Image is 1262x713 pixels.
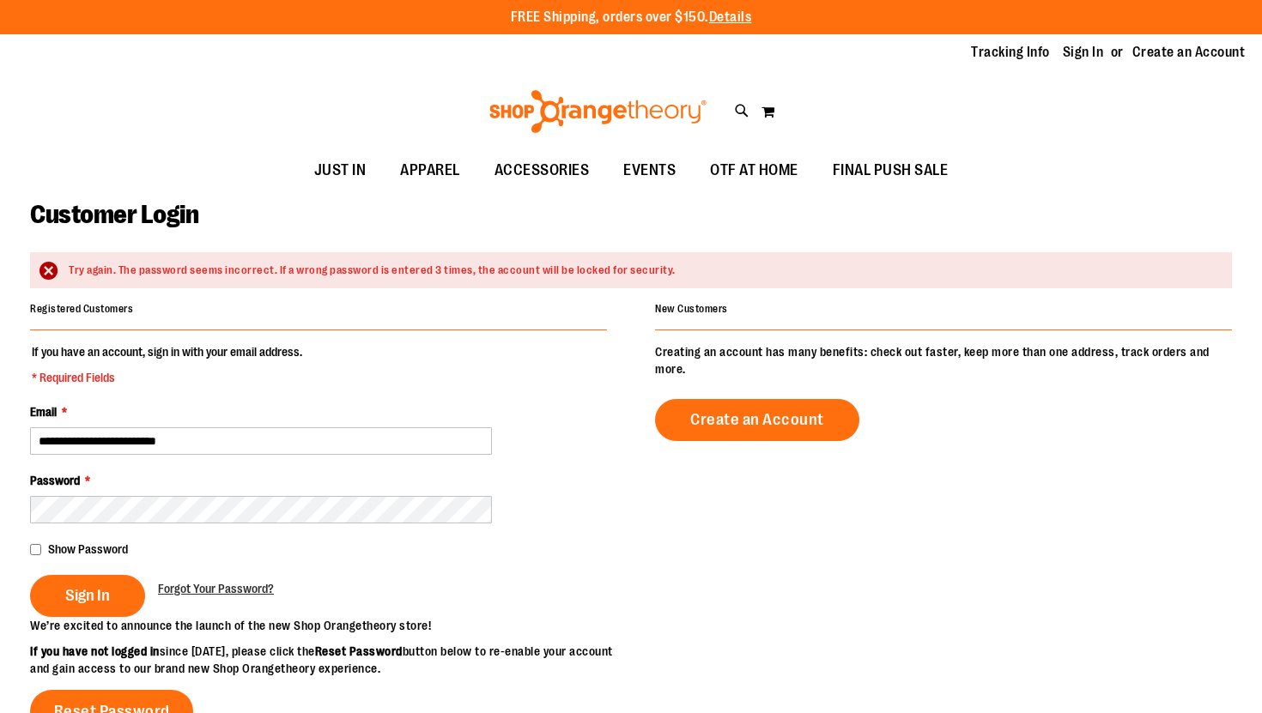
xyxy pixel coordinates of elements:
[30,575,145,617] button: Sign In
[693,151,816,190] a: OTF AT HOME
[158,580,274,597] a: Forgot Your Password?
[971,43,1050,62] a: Tracking Info
[30,617,631,634] p: We’re excited to announce the launch of the new Shop Orangetheory store!
[487,90,709,133] img: Shop Orangetheory
[69,263,1215,279] div: Try again. The password seems incorrect. If a wrong password is entered 3 times, the account will...
[833,151,949,190] span: FINAL PUSH SALE
[30,643,631,677] p: since [DATE], please click the button below to re-enable your account and gain access to our bran...
[32,369,302,386] span: * Required Fields
[655,399,859,441] a: Create an Account
[383,151,477,190] a: APPAREL
[65,586,110,605] span: Sign In
[655,343,1232,378] p: Creating an account has many benefits: check out faster, keep more than one address, track orders...
[511,8,752,27] p: FREE Shipping, orders over $150.
[494,151,590,190] span: ACCESSORIES
[1132,43,1246,62] a: Create an Account
[314,151,367,190] span: JUST IN
[477,151,607,190] a: ACCESSORIES
[30,303,133,315] strong: Registered Customers
[48,542,128,556] span: Show Password
[30,343,304,386] legend: If you have an account, sign in with your email address.
[690,410,824,429] span: Create an Account
[30,644,160,658] strong: If you have not logged in
[606,151,693,190] a: EVENTS
[315,644,403,658] strong: Reset Password
[655,303,728,315] strong: New Customers
[30,405,57,419] span: Email
[816,151,966,190] a: FINAL PUSH SALE
[1063,43,1104,62] a: Sign In
[30,200,198,229] span: Customer Login
[297,151,384,190] a: JUST IN
[400,151,460,190] span: APPAREL
[623,151,676,190] span: EVENTS
[158,582,274,595] span: Forgot Your Password?
[710,151,798,190] span: OTF AT HOME
[709,9,752,25] a: Details
[30,474,80,487] span: Password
